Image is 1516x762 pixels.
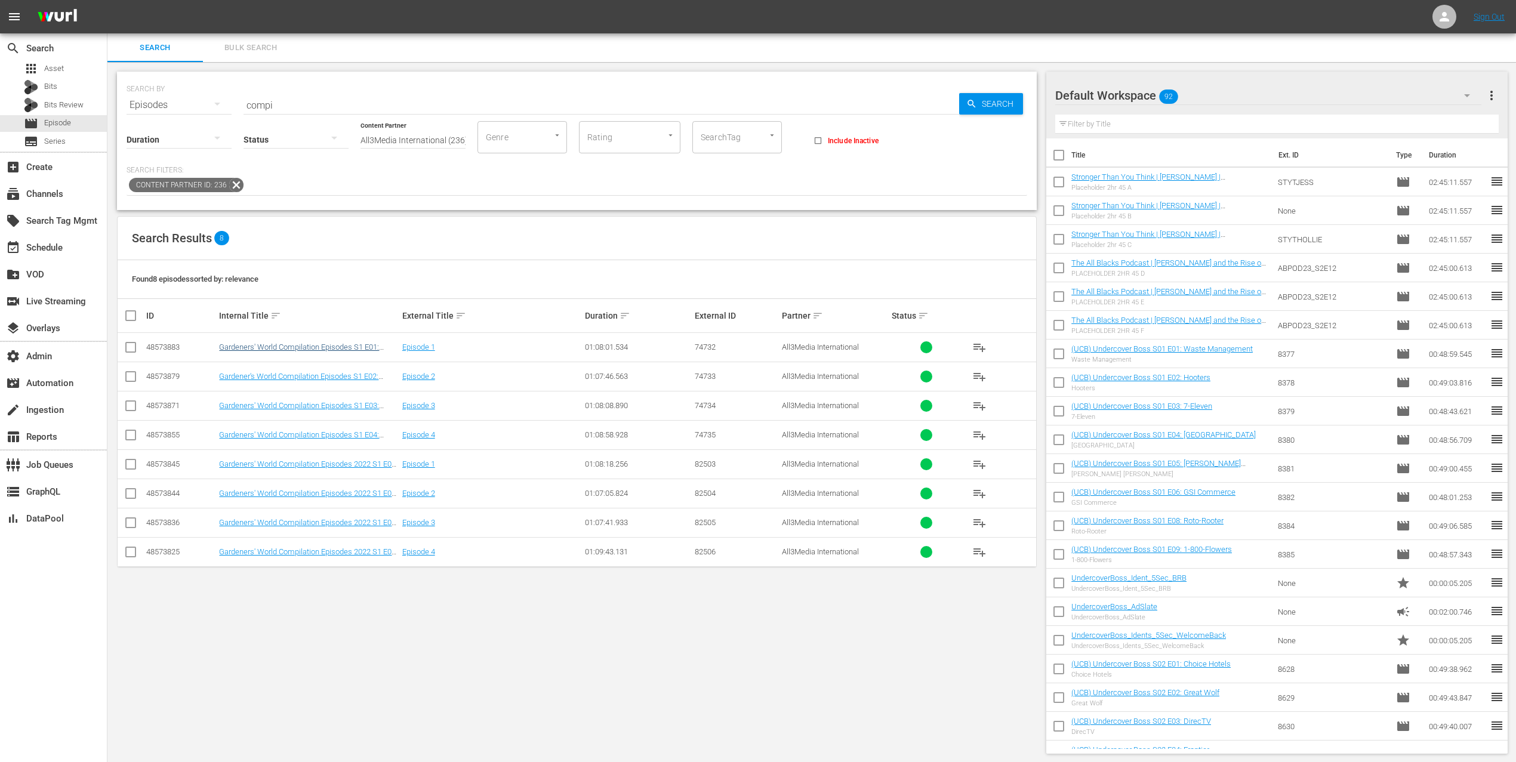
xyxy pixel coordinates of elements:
button: playlist_add [965,391,994,420]
a: (UCB) Undercover Boss S01 E01: Waste Management [1071,344,1253,353]
span: sort [812,310,823,321]
span: reorder [1490,489,1504,504]
th: Title [1071,138,1271,172]
td: 02:45:11.557 [1424,168,1490,196]
span: Episode [1396,375,1410,390]
th: Ext. ID [1271,138,1389,172]
span: reorder [1490,289,1504,303]
span: Schedule [6,240,20,255]
a: Sign Out [1474,12,1505,21]
a: UndercoverBoss_Ident_5Sec_BRB [1071,573,1187,582]
span: reorder [1490,375,1504,389]
a: (UCB) Undercover Boss S01 E03: 7-Eleven [1071,402,1212,411]
button: playlist_add [965,538,994,566]
div: UndercoverBoss_Idents_5Sec_WelcomeBack [1071,642,1226,650]
span: playlist_add [972,428,987,442]
span: Create [6,160,20,174]
span: All3Media International [782,518,859,527]
span: reorder [1490,547,1504,561]
span: Episode [1396,461,1410,476]
div: 01:07:46.563 [585,372,691,381]
span: Admin [6,349,20,363]
button: Search [959,93,1023,115]
td: STYTHOLLIE [1273,225,1392,254]
div: Placeholder 2hr 45 C [1071,241,1268,249]
td: 8628 [1273,655,1392,683]
a: Episode 1 [402,343,435,351]
span: All3Media International [782,343,859,351]
span: playlist_add [972,340,987,354]
a: Stronger Than You Think | [PERSON_NAME] | [PERSON_NAME] | [PERSON_NAME] |[PERSON_NAME] [1071,172,1252,190]
td: 00:49:43.847 [1424,683,1490,712]
span: All3Media International [782,459,859,468]
span: Channels [6,187,20,201]
span: All3Media International [782,401,859,410]
a: Episode 2 [402,489,435,498]
td: 00:48:59.545 [1424,340,1490,368]
span: Episode [1396,433,1410,447]
span: sort [620,310,630,321]
span: Bits Review [44,99,84,111]
span: reorder [1490,518,1504,532]
td: 00:48:43.621 [1424,397,1490,425]
div: DirecTV [1071,728,1211,736]
span: Series [24,134,38,149]
span: reorder [1490,432,1504,446]
a: (UCB) Undercover Boss S01 E08: Roto-Rooter [1071,516,1224,525]
a: Episode 4 [402,430,435,439]
td: 00:02:00.746 [1424,597,1490,626]
a: (UCB) Undercover Boss S02 E04: Frontier [1071,745,1209,754]
span: Content Partner ID: 236 [129,178,229,192]
div: Default Workspace [1055,79,1481,112]
a: Gardener's World Compilation Episodes S1 E02: Episode 2 [219,372,383,390]
div: Status [892,308,961,323]
span: reorder [1490,317,1504,332]
span: reorder [1490,346,1504,360]
span: Found 8 episodes sorted by: relevance [132,274,258,283]
button: Open [766,129,778,141]
th: Type [1389,138,1422,172]
span: Bulk Search [210,41,291,55]
td: 8629 [1273,683,1392,712]
span: Episode [1396,519,1410,533]
td: 8377 [1273,340,1392,368]
a: Episode 1 [402,459,435,468]
span: reorder [1490,633,1504,647]
a: The All Blacks Podcast | [PERSON_NAME] and the Rise of Women’s Rugby [1071,316,1266,334]
td: 02:45:11.557 [1424,196,1490,225]
td: ABPOD23_S2E12 [1273,254,1392,282]
a: (UCB) Undercover Boss S01 E05: [PERSON_NAME][GEOGRAPHIC_DATA][PERSON_NAME] [1071,459,1246,477]
a: (UCB) Undercover Boss S01 E09: 1-800-Flowers [1071,545,1232,554]
span: reorder [1490,232,1504,246]
span: 74732 [695,343,716,351]
td: 00:49:38.962 [1424,655,1490,683]
button: playlist_add [965,421,994,449]
td: 8382 [1273,483,1392,511]
div: 48573879 [146,372,215,381]
td: STYTJESS [1273,168,1392,196]
a: Gardeners' World Compilation Episodes S1 E03: Episode 3 [219,401,384,419]
td: ABPOD23_S2E12 [1273,282,1392,311]
div: 01:07:41.933 [585,518,691,527]
div: Roto-Rooter [1071,527,1224,535]
img: ans4CAIJ8jUAAAAAAAAAAAAAAAAAAAAAAAAgQb4GAAAAAAAAAAAAAAAAAAAAAAAAJMjXAAAAAAAAAAAAAAAAAAAAAAAAgAT5G... [29,3,86,31]
span: Live Streaming [6,294,20,308]
a: Gardeners' World Compilation Episodes 2022 S1 E04: Episode 4 [219,547,398,565]
div: Episodes [127,88,232,122]
div: [GEOGRAPHIC_DATA] [1071,442,1256,449]
span: 82505 [695,518,716,527]
a: (UCB) Undercover Boss S01 E06: GSI Commerce [1071,488,1235,496]
span: 82504 [695,489,716,498]
a: (UCB) Undercover Boss S01 E04: [GEOGRAPHIC_DATA] [1071,430,1256,439]
div: 01:09:43.131 [585,547,691,556]
div: 01:08:01.534 [585,343,691,351]
span: GraphQL [6,485,20,499]
span: Episode [44,117,71,129]
span: menu [7,10,21,24]
span: 82503 [695,459,716,468]
span: reorder [1490,575,1504,590]
span: Reports [6,430,20,444]
div: 48573883 [146,343,215,351]
button: more_vert [1484,81,1499,110]
span: Asset [44,63,64,75]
